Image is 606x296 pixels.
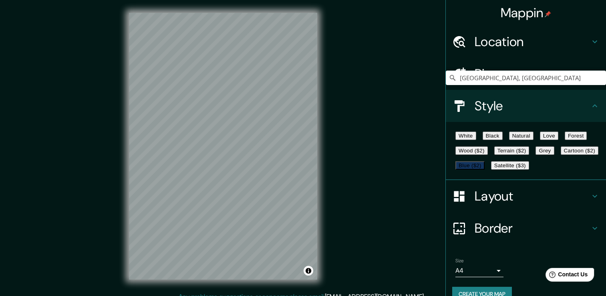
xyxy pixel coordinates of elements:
h4: Pins [475,66,590,82]
button: Natural [509,132,534,140]
button: Toggle attribution [304,266,313,276]
button: Grey [536,146,554,155]
div: Style [446,90,606,122]
button: Satellite ($3) [491,161,529,170]
h4: Layout [475,188,590,204]
div: A4 [455,264,503,277]
iframe: Help widget launcher [535,265,597,287]
img: pin-icon.png [545,11,551,17]
button: Terrain ($2) [494,146,529,155]
div: Location [446,26,606,58]
div: Border [446,212,606,244]
h4: Style [475,98,590,114]
h4: Border [475,220,590,236]
h4: Location [475,34,590,50]
button: Cartoon ($2) [561,146,598,155]
button: Wood ($2) [455,146,488,155]
canvas: Map [129,13,317,280]
button: Love [540,132,558,140]
button: Blue ($2) [455,161,485,170]
button: Black [483,132,503,140]
h4: Mappin [501,5,552,21]
button: White [455,132,476,140]
input: Pick your city or area [446,71,606,85]
label: Size [455,257,464,264]
button: Forest [565,132,587,140]
div: Pins [446,58,606,90]
div: Layout [446,180,606,212]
